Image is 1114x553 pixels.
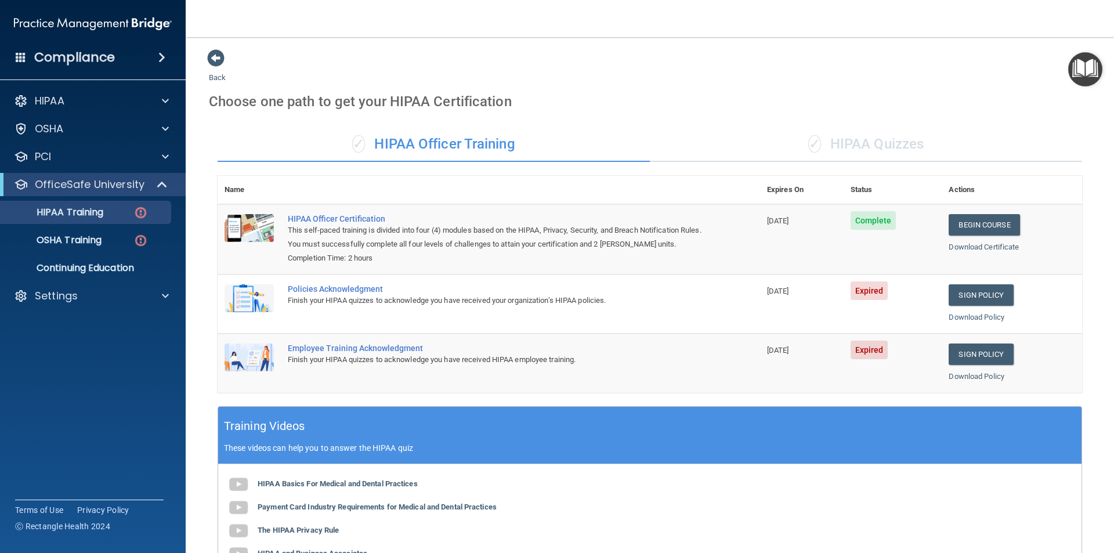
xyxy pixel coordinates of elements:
[209,85,1091,118] div: Choose one path to get your HIPAA Certification
[288,344,702,353] div: Employee Training Acknowledgment
[218,127,650,162] div: HIPAA Officer Training
[949,284,1013,306] a: Sign Policy
[35,122,64,136] p: OSHA
[35,94,64,108] p: HIPAA
[288,284,702,294] div: Policies Acknowledgment
[851,281,888,300] span: Expired
[650,127,1082,162] div: HIPAA Quizzes
[14,178,168,191] a: OfficeSafe University
[760,176,844,204] th: Expires On
[77,504,129,516] a: Privacy Policy
[851,211,896,230] span: Complete
[35,150,51,164] p: PCI
[34,49,115,66] h4: Compliance
[14,94,169,108] a: HIPAA
[209,59,226,82] a: Back
[14,150,169,164] a: PCI
[14,122,169,136] a: OSHA
[942,176,1082,204] th: Actions
[35,178,144,191] p: OfficeSafe University
[851,341,888,359] span: Expired
[767,287,789,295] span: [DATE]
[14,12,172,35] img: PMB logo
[224,416,305,436] h5: Training Videos
[1068,52,1102,86] button: Open Resource Center
[949,313,1004,321] a: Download Policy
[767,216,789,225] span: [DATE]
[133,233,148,248] img: danger-circle.6113f641.png
[258,479,418,488] b: HIPAA Basics For Medical and Dental Practices
[288,251,702,265] div: Completion Time: 2 hours
[808,135,821,153] span: ✓
[949,344,1013,365] a: Sign Policy
[15,504,63,516] a: Terms of Use
[224,443,1076,453] p: These videos can help you to answer the HIPAA quiz
[288,214,702,223] a: HIPAA Officer Certification
[258,526,339,534] b: The HIPAA Privacy Rule
[288,353,702,367] div: Finish your HIPAA quizzes to acknowledge you have received HIPAA employee training.
[227,473,250,496] img: gray_youtube_icon.38fcd6cc.png
[949,214,1019,236] a: Begin Course
[227,496,250,519] img: gray_youtube_icon.38fcd6cc.png
[8,234,102,246] p: OSHA Training
[288,294,702,308] div: Finish your HIPAA quizzes to acknowledge you have received your organization’s HIPAA policies.
[8,262,166,274] p: Continuing Education
[949,372,1004,381] a: Download Policy
[14,289,169,303] a: Settings
[15,521,110,532] span: Ⓒ Rectangle Health 2024
[352,135,365,153] span: ✓
[35,289,78,303] p: Settings
[133,205,148,220] img: danger-circle.6113f641.png
[8,207,103,218] p: HIPAA Training
[218,176,281,204] th: Name
[258,503,497,511] b: Payment Card Industry Requirements for Medical and Dental Practices
[227,519,250,543] img: gray_youtube_icon.38fcd6cc.png
[844,176,942,204] th: Status
[767,346,789,355] span: [DATE]
[949,243,1019,251] a: Download Certificate
[288,223,702,251] div: This self-paced training is divided into four (4) modules based on the HIPAA, Privacy, Security, ...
